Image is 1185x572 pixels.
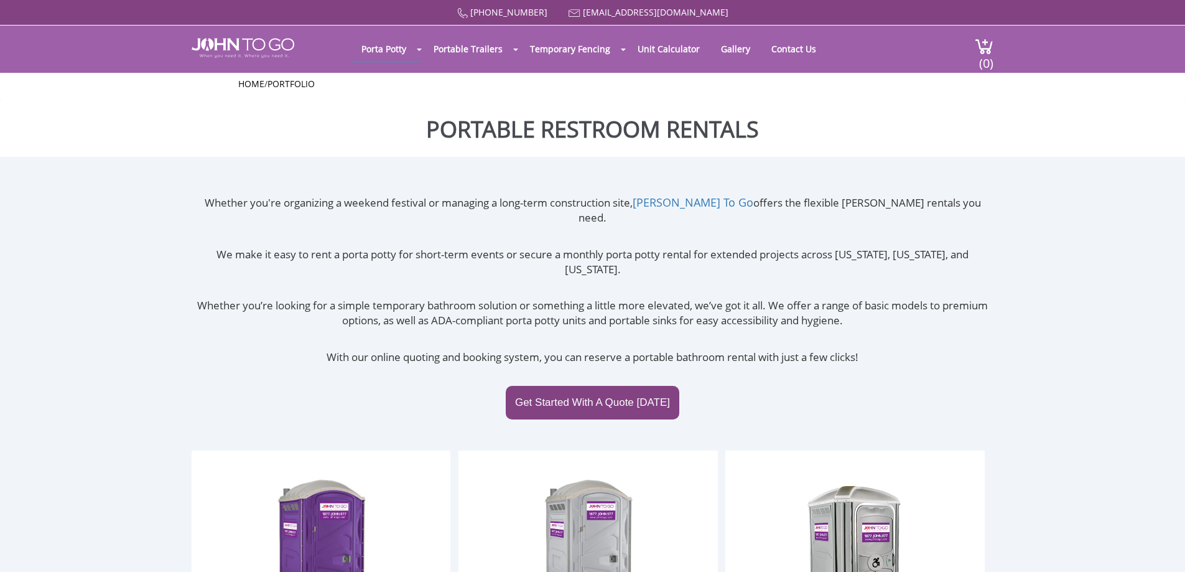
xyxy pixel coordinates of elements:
[192,38,294,58] img: JOHN to go
[192,247,993,278] p: We make it easy to rent a porta potty for short-term events or secure a monthly porta potty renta...
[521,37,620,61] a: Temporary Fencing
[457,8,468,19] img: Call
[470,6,547,18] a: [PHONE_NUMBER]
[192,350,993,365] p: With our online quoting and booking system, you can reserve a portable bathroom rental with just ...
[712,37,760,61] a: Gallery
[424,37,512,61] a: Portable Trailers
[628,37,709,61] a: Unit Calculator
[238,78,947,90] ul: /
[975,38,993,55] img: cart a
[238,78,264,90] a: Home
[583,6,728,18] a: [EMAIL_ADDRESS][DOMAIN_NAME]
[267,78,315,90] a: Portfolio
[569,9,580,17] img: Mail
[506,386,679,420] a: Get Started With A Quote [DATE]
[192,195,993,226] p: Whether you're organizing a weekend festival or managing a long-term construction site, offers th...
[192,298,993,329] p: Whether you’re looking for a simple temporary bathroom solution or something a little more elevat...
[633,195,753,210] a: [PERSON_NAME] To Go
[978,45,993,72] span: (0)
[762,37,825,61] a: Contact Us
[352,37,416,61] a: Porta Potty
